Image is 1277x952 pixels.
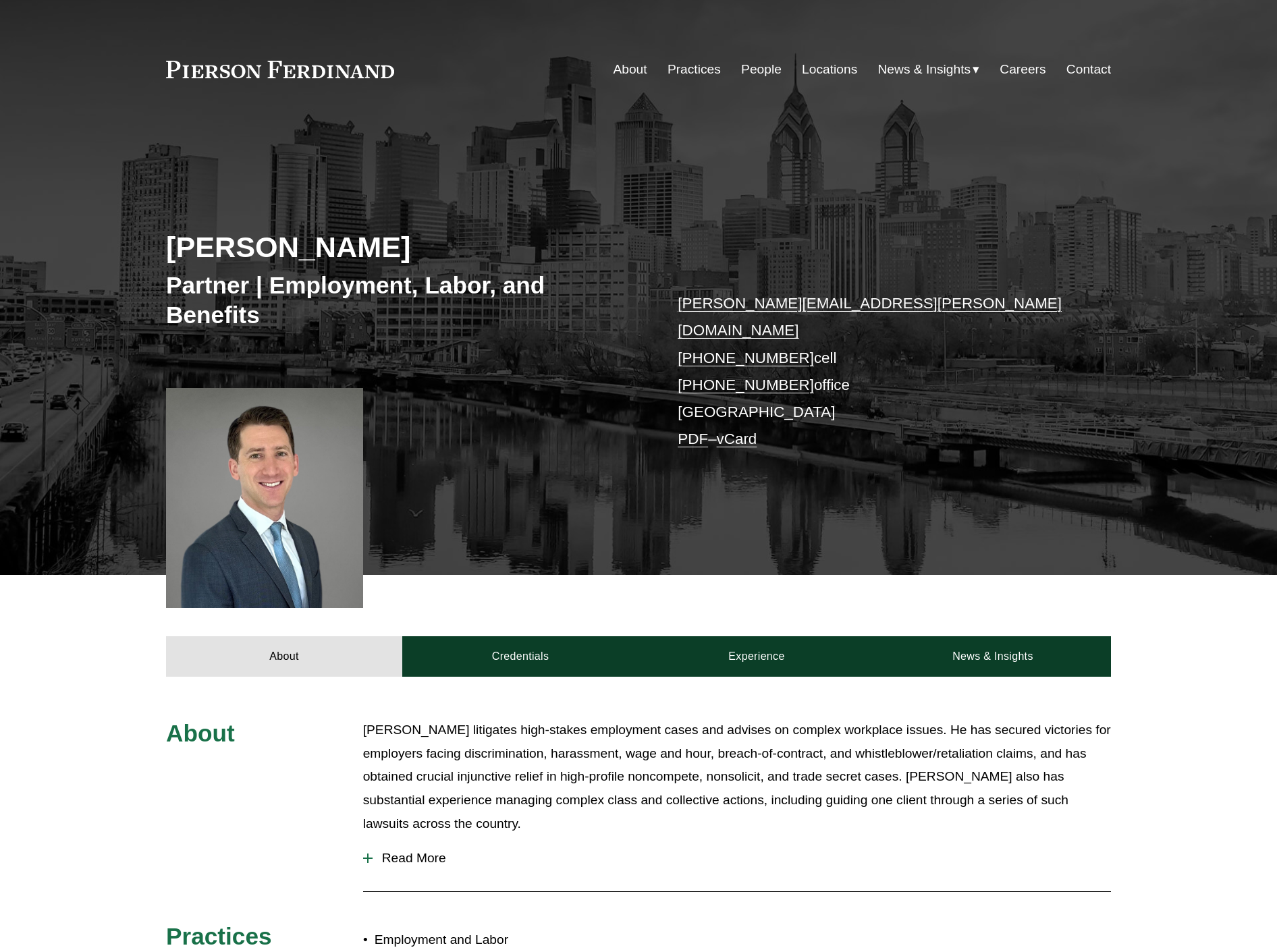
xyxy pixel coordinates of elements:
a: PDF [678,430,708,447]
a: Practices [668,57,721,82]
a: Contact [1066,57,1111,82]
h3: Partner | Employment, Labor, and Benefits [166,271,638,329]
p: [PERSON_NAME] litigates high-stakes employment cases and advises on complex workplace issues. He ... [363,719,1111,835]
h2: [PERSON_NAME] [166,229,638,264]
span: Read More [373,851,1111,866]
a: Credentials [402,636,638,677]
a: [PHONE_NUMBER] [678,376,814,393]
button: Read More [363,841,1111,876]
p: cell office [GEOGRAPHIC_DATA] – [678,290,1071,453]
span: News & Insights [878,58,971,82]
a: About [613,57,647,82]
a: vCard [717,430,757,447]
a: folder dropdown [878,57,980,82]
a: Careers [1000,57,1045,82]
a: Experience [638,636,875,677]
span: About [166,720,235,746]
a: People [741,57,782,82]
a: [PHONE_NUMBER] [678,349,814,366]
p: Employment and Labor [375,928,638,952]
a: Locations [802,57,857,82]
a: [PERSON_NAME][EMAIL_ADDRESS][PERSON_NAME][DOMAIN_NAME] [678,295,1062,339]
a: About [166,636,402,677]
a: News & Insights [875,636,1111,677]
span: Practices [166,923,272,949]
